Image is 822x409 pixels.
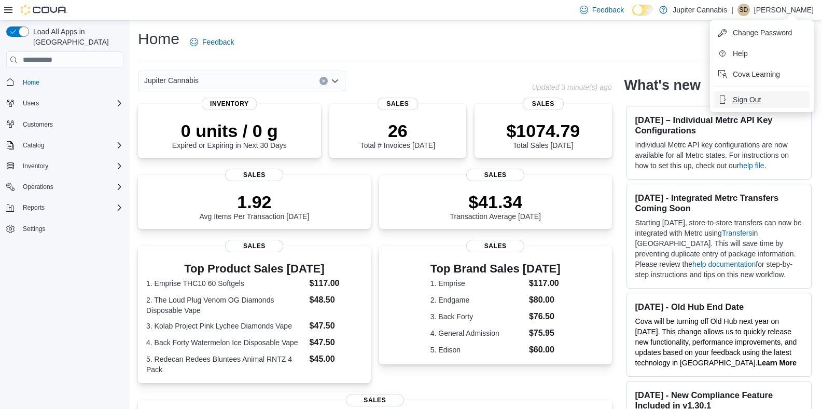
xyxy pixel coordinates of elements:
button: Reports [2,200,128,215]
button: Home [2,74,128,89]
span: Change Password [733,28,792,38]
span: Reports [19,201,123,214]
button: Sign Out [714,91,810,108]
span: Sales [466,240,524,252]
p: 0 units / 0 g [172,120,287,141]
p: $1074.79 [506,120,580,141]
span: Cova will be turning off Old Hub next year on [DATE]. This change allows us to quickly release ne... [635,317,797,367]
span: Inventory [23,162,48,170]
dd: $117.00 [529,277,561,290]
span: Sign Out [733,94,761,105]
dt: 4. Back Forty Watermelon Ice Disposable Vape [146,337,305,348]
p: [PERSON_NAME] [754,4,814,16]
button: Users [2,96,128,111]
div: Transaction Average [DATE] [450,192,541,221]
dd: $75.95 [529,327,561,339]
span: Sales [346,394,404,406]
span: Home [19,75,123,88]
h3: Top Product Sales [DATE] [146,263,363,275]
button: Operations [19,181,58,193]
span: Users [19,97,123,110]
button: Inventory [19,160,52,172]
p: Starting [DATE], store-to-store transfers can now be integrated with Metrc using in [GEOGRAPHIC_D... [635,217,803,280]
span: Operations [23,183,53,191]
nav: Complex example [6,70,123,263]
a: Customers [19,118,57,131]
dt: 3. Back Forty [430,311,525,322]
span: Sales [377,98,418,110]
p: $41.34 [450,192,541,212]
span: Operations [19,181,123,193]
span: Feedback [202,37,234,47]
dt: 1. Emprise [430,278,525,289]
dd: $45.00 [310,353,363,365]
h3: [DATE] – Individual Metrc API Key Configurations [635,115,803,135]
span: Inventory [202,98,257,110]
p: | [731,4,733,16]
button: Customers [2,117,128,132]
span: Catalog [19,139,123,152]
button: Cova Learning [714,66,810,83]
button: Change Password [714,24,810,41]
button: Reports [19,201,49,214]
span: Feedback [592,5,624,15]
dt: 5. Redecan Redees Bluntees Animal RNTZ 4 Pack [146,354,305,375]
button: Catalog [19,139,48,152]
button: Open list of options [331,77,339,85]
a: help documentation [692,260,756,268]
dd: $76.50 [529,310,561,323]
h3: [DATE] - Old Hub End Date [635,302,803,312]
dd: $117.00 [310,277,363,290]
div: Total # Invoices [DATE] [360,120,435,149]
span: Settings [19,222,123,235]
span: Load All Apps in [GEOGRAPHIC_DATA] [29,26,123,47]
span: Sales [523,98,564,110]
button: Help [714,45,810,62]
input: Dark Mode [632,5,654,16]
span: SD [740,4,748,16]
span: Settings [23,225,45,233]
h3: Top Brand Sales [DATE] [430,263,561,275]
div: Total Sales [DATE] [506,120,580,149]
dd: $60.00 [529,344,561,356]
button: Users [19,97,43,110]
dd: $48.50 [310,294,363,306]
dd: $47.50 [310,336,363,349]
a: Feedback [186,32,238,52]
p: 1.92 [199,192,309,212]
dt: 3. Kolab Project Pink Lychee Diamonds Vape [146,321,305,331]
img: Cova [21,5,67,15]
span: Jupiter Cannabis [144,74,199,87]
span: Customers [19,118,123,131]
dt: 2. The Loud Plug Venom OG Diamonds Disposable Vape [146,295,305,316]
p: Jupiter Cannabis [673,4,727,16]
span: Sales [466,169,524,181]
span: Users [23,99,39,107]
dd: $47.50 [310,320,363,332]
span: Reports [23,203,45,212]
dt: 5. Edison [430,345,525,355]
a: help file [739,161,764,170]
span: Catalog [23,141,44,149]
button: Settings [2,221,128,236]
button: Catalog [2,138,128,153]
div: Expired or Expiring in Next 30 Days [172,120,287,149]
span: Customers [23,120,53,129]
dd: $80.00 [529,294,561,306]
a: Transfers [722,229,753,237]
span: Sales [225,240,283,252]
dt: 1. Emprise THC10 60 Softgels [146,278,305,289]
span: Home [23,78,39,87]
a: Learn More [758,359,797,367]
h1: Home [138,29,179,49]
p: Updated 3 minute(s) ago [532,83,611,91]
button: Inventory [2,159,128,173]
button: Operations [2,180,128,194]
span: Cova Learning [733,69,780,79]
p: Individual Metrc API key configurations are now available for all Metrc states. For instructions ... [635,140,803,171]
h2: What's new [624,77,701,93]
a: Home [19,76,44,89]
a: Settings [19,223,49,235]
